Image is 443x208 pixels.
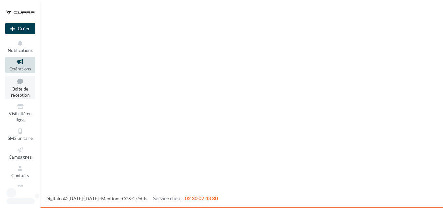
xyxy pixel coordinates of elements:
[8,48,33,53] span: Notifications
[5,102,35,124] a: Visibilité en ligne
[11,173,29,178] span: Contacts
[45,196,64,201] a: Digitaleo
[153,195,182,201] span: Service client
[5,126,35,142] a: SMS unitaire
[8,136,33,141] span: SMS unitaire
[5,182,35,198] a: Médiathèque
[122,196,131,201] a: CGS
[5,38,35,54] button: Notifications
[5,23,35,34] div: Nouvelle campagne
[5,23,35,34] button: Créer
[5,164,35,179] a: Contacts
[101,196,120,201] a: Mentions
[132,196,147,201] a: Crédits
[9,154,32,160] span: Campagnes
[185,195,218,201] span: 02 30 07 43 80
[5,145,35,161] a: Campagnes
[9,66,31,71] span: Opérations
[45,196,218,201] span: © [DATE]-[DATE] - - -
[5,76,35,99] a: Boîte de réception
[11,86,30,98] span: Boîte de réception
[9,111,31,122] span: Visibilité en ligne
[5,57,35,73] a: Opérations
